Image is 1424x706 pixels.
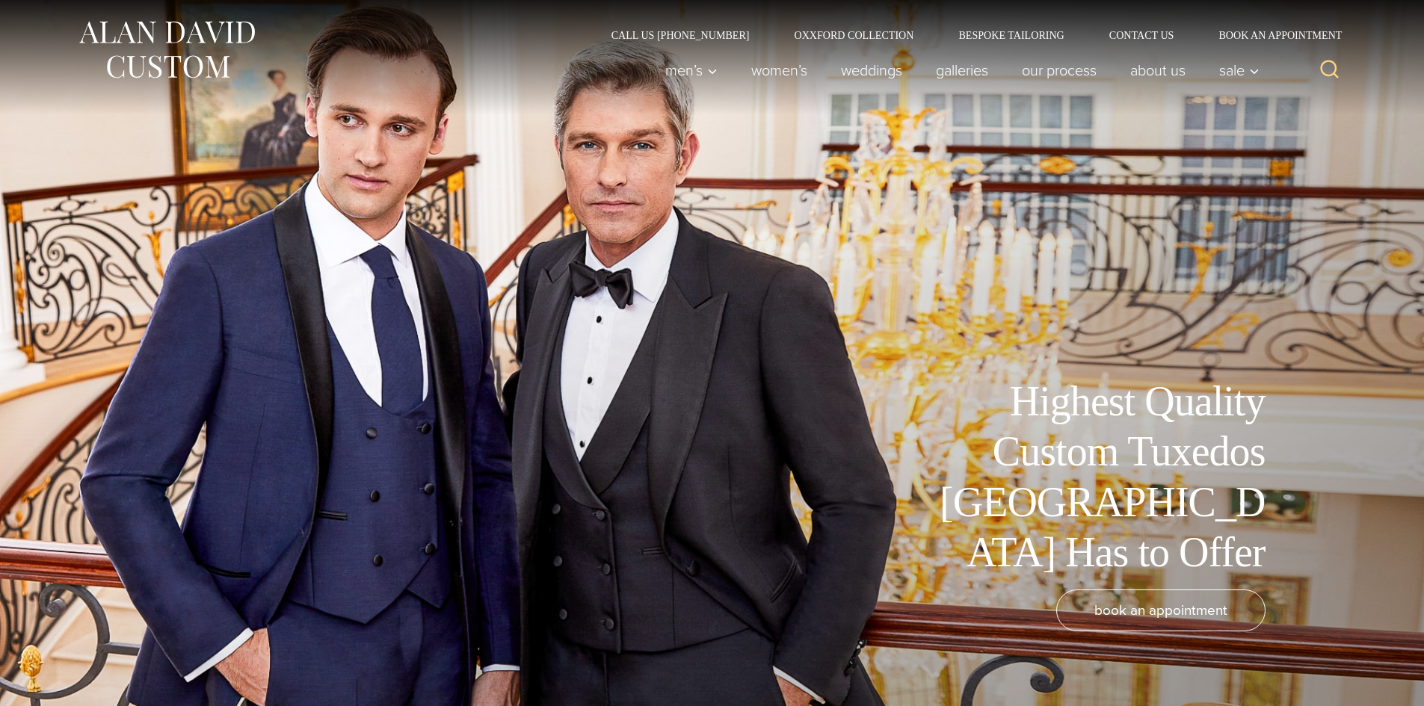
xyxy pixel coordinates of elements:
[77,16,256,83] img: Alan David Custom
[1219,63,1260,78] span: Sale
[771,30,936,40] a: Oxxford Collection
[1005,55,1113,85] a: Our Process
[1087,30,1197,40] a: Contact Us
[824,55,919,85] a: weddings
[648,55,1267,85] nav: Primary Navigation
[919,55,1005,85] a: Galleries
[589,30,772,40] a: Call Us [PHONE_NUMBER]
[589,30,1348,40] nav: Secondary Navigation
[1056,589,1266,631] a: book an appointment
[1196,30,1347,40] a: Book an Appointment
[1094,599,1227,621] span: book an appointment
[734,55,824,85] a: Women’s
[665,63,718,78] span: Men’s
[1312,52,1348,88] button: View Search Form
[929,377,1266,578] h1: Highest Quality Custom Tuxedos [GEOGRAPHIC_DATA] Has to Offer
[936,30,1086,40] a: Bespoke Tailoring
[1113,55,1202,85] a: About Us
